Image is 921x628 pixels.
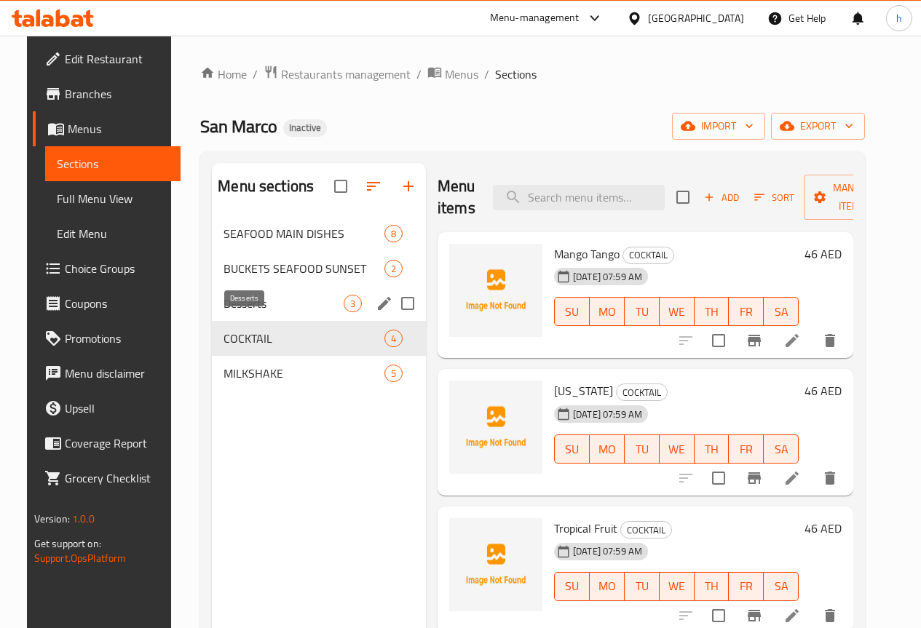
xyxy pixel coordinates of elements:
[34,534,101,553] span: Get support on:
[65,365,169,382] span: Menu disclaimer
[281,65,411,83] span: Restaurants management
[34,549,127,568] a: Support.OpsPlatform
[384,330,403,347] div: items
[695,572,730,601] button: TH
[495,65,537,83] span: Sections
[660,434,695,464] button: WE
[224,225,384,242] div: SEAFOOD MAIN DISHES
[770,301,793,322] span: SA
[33,251,181,286] a: Choice Groups
[264,65,411,84] a: Restaurants management
[729,572,764,601] button: FR
[735,301,758,322] span: FR
[590,572,625,601] button: MO
[33,426,181,461] a: Coverage Report
[224,365,384,382] span: MILKSHAKE
[567,544,648,558] span: [DATE] 07:59 AM
[490,9,580,27] div: Menu-management
[554,243,620,265] span: Mango Tango
[45,216,181,251] a: Edit Menu
[590,434,625,464] button: MO
[668,182,698,212] span: Select section
[631,576,654,597] span: TU
[200,65,865,84] nav: breadcrumb
[698,186,745,209] span: Add item
[561,576,584,597] span: SU
[65,434,169,452] span: Coverage Report
[783,332,801,349] a: Edit menu item
[33,111,181,146] a: Menus
[665,576,689,597] span: WE
[554,297,590,326] button: SU
[729,297,764,326] button: FR
[764,434,799,464] button: SA
[65,469,169,487] span: Grocery Checklist
[34,509,70,528] span: Version:
[356,169,391,204] span: Sort sections
[771,113,865,140] button: export
[57,190,169,207] span: Full Menu View
[554,517,617,539] span: Tropical Fruit
[620,521,672,538] div: COCKTAIL
[783,117,853,135] span: export
[33,41,181,76] a: Edit Restaurant
[218,175,314,197] h2: Menu sections
[200,110,277,143] span: San Marco
[33,461,181,496] a: Grocery Checklist
[212,210,426,397] nav: Menu sections
[385,227,402,241] span: 8
[590,297,625,326] button: MO
[224,260,384,277] span: BUCKETS SEAFOOD SUNSET
[625,572,660,601] button: TU
[698,186,745,209] button: Add
[445,65,478,83] span: Menus
[805,244,842,264] h6: 46 AED
[33,391,181,426] a: Upsell
[33,286,181,321] a: Coupons
[253,65,258,83] li: /
[57,155,169,172] span: Sections
[735,439,758,460] span: FR
[596,439,619,460] span: MO
[344,297,361,311] span: 3
[616,383,668,401] div: COCKTAIL
[385,262,402,276] span: 2
[484,65,489,83] li: /
[813,323,847,358] button: delete
[751,186,798,209] button: Sort
[622,247,674,264] div: COCKTAIL
[554,434,590,464] button: SU
[805,518,842,538] h6: 46 AED
[554,572,590,601] button: SU
[561,439,584,460] span: SU
[660,572,695,601] button: WE
[384,260,403,277] div: items
[438,175,475,219] h2: Menu items
[625,297,660,326] button: TU
[596,576,619,597] span: MO
[373,293,395,314] button: edit
[65,260,169,277] span: Choice Groups
[804,175,901,220] button: Manage items
[200,65,247,83] a: Home
[764,572,799,601] button: SA
[212,321,426,356] div: COCKTAIL4
[754,189,794,206] span: Sort
[65,85,169,103] span: Branches
[702,189,741,206] span: Add
[212,251,426,286] div: BUCKETS SEAFOOD SUNSET2
[283,119,327,137] div: Inactive
[625,434,660,464] button: TU
[700,439,724,460] span: TH
[700,301,724,322] span: TH
[703,325,734,356] span: Select to update
[65,330,169,347] span: Promotions
[384,225,403,242] div: items
[596,301,619,322] span: MO
[695,434,730,464] button: TH
[729,434,764,464] button: FR
[325,171,356,202] span: Select all sections
[212,356,426,391] div: MILKSHAKE5
[737,323,772,358] button: Branch-specific-item
[449,244,542,337] img: Mango Tango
